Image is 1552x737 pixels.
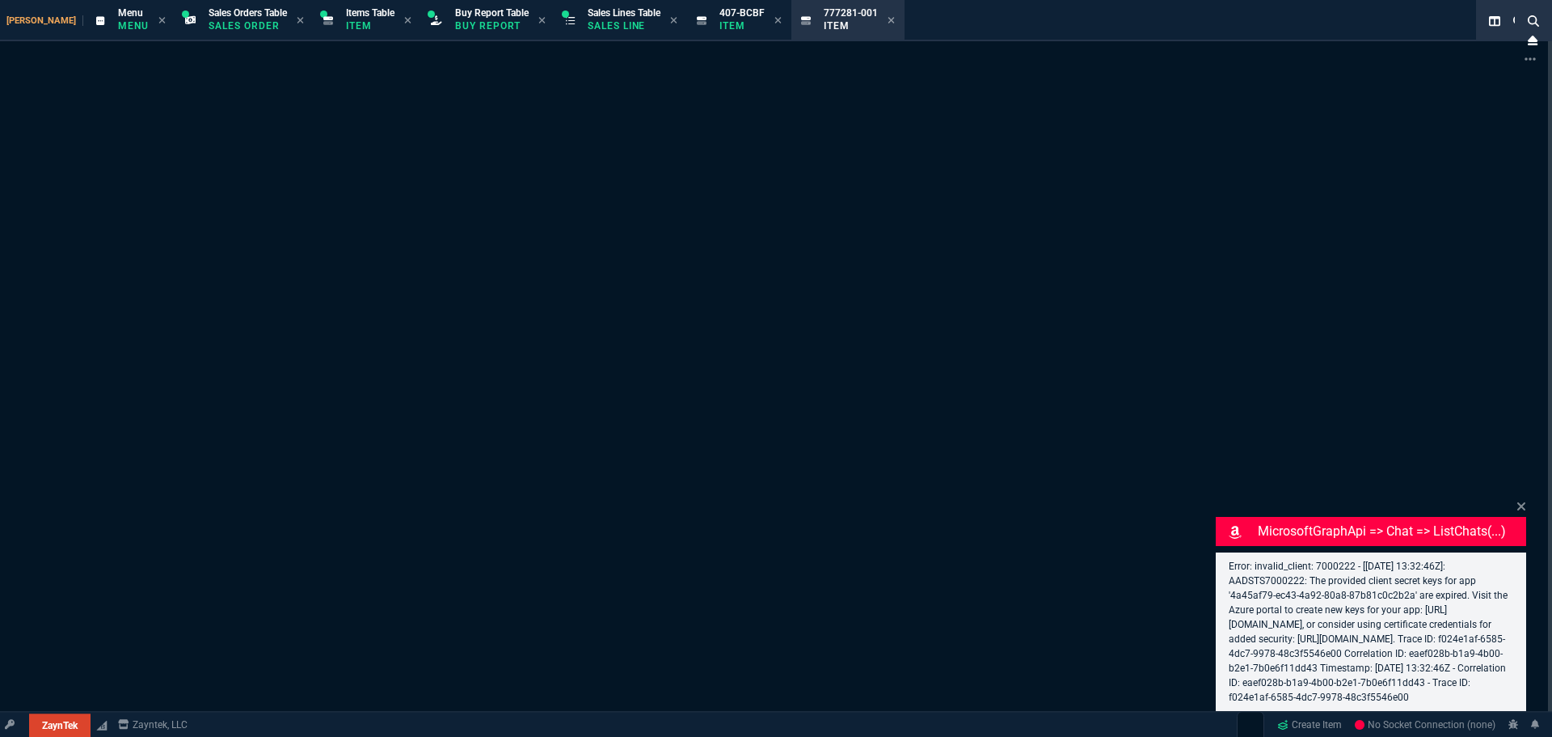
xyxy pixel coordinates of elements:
span: Menu [118,7,143,19]
nx-icon: Close Tab [888,15,895,28]
span: Sales Lines Table [588,7,660,19]
p: Sales Order [209,19,287,32]
nx-icon: Close Tab [158,15,166,28]
nx-icon: Search [1521,11,1546,31]
p: Menu [118,19,149,32]
p: Buy Report [455,19,529,32]
nx-icon: Close Tab [670,15,677,28]
nx-icon: Close Workbench [1521,31,1544,50]
span: Buy Report Table [455,7,529,19]
p: Sales Line [588,19,660,32]
nx-icon: Split Panels [1482,11,1507,31]
p: Item [719,19,765,32]
nx-icon: Close Tab [404,15,411,28]
nx-icon: Close Tab [774,15,782,28]
a: msbcCompanyName [113,718,192,732]
span: 407-BCBF [719,7,765,19]
p: Item [824,19,878,32]
span: Sales Orders Table [209,7,287,19]
span: No Socket Connection (none) [1355,719,1495,731]
nx-icon: Close Tab [538,15,546,28]
nx-icon: Search [1507,11,1531,31]
p: Error: invalid_client: 7000222 - [[DATE] 13:32:46Z]: AADSTS7000222: The provided client secret ke... [1229,559,1513,705]
nx-icon: Open New Tab [1525,52,1536,67]
p: MicrosoftGraphApi => chat => listChats(...) [1258,522,1523,541]
span: 777281-001 [824,7,878,19]
p: Item [346,19,394,32]
span: [PERSON_NAME] [6,15,83,26]
span: Items Table [346,7,394,19]
a: Create Item [1271,713,1348,737]
nx-icon: Close Tab [297,15,304,28]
